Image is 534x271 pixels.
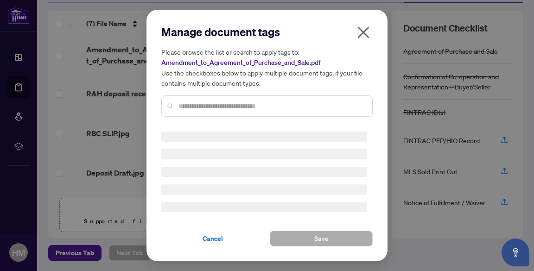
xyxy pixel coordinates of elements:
[161,47,373,88] h5: Please browse the list or search to apply tags to: Use the checkboxes below to apply multiple doc...
[161,58,320,67] span: Amendment_to_Agreement_of_Purchase_and_Sale.pdf
[161,25,373,39] h2: Manage document tags
[502,239,529,266] button: Open asap
[270,231,373,246] button: Save
[161,231,264,246] button: Cancel
[203,231,223,246] span: Cancel
[356,25,371,40] span: close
